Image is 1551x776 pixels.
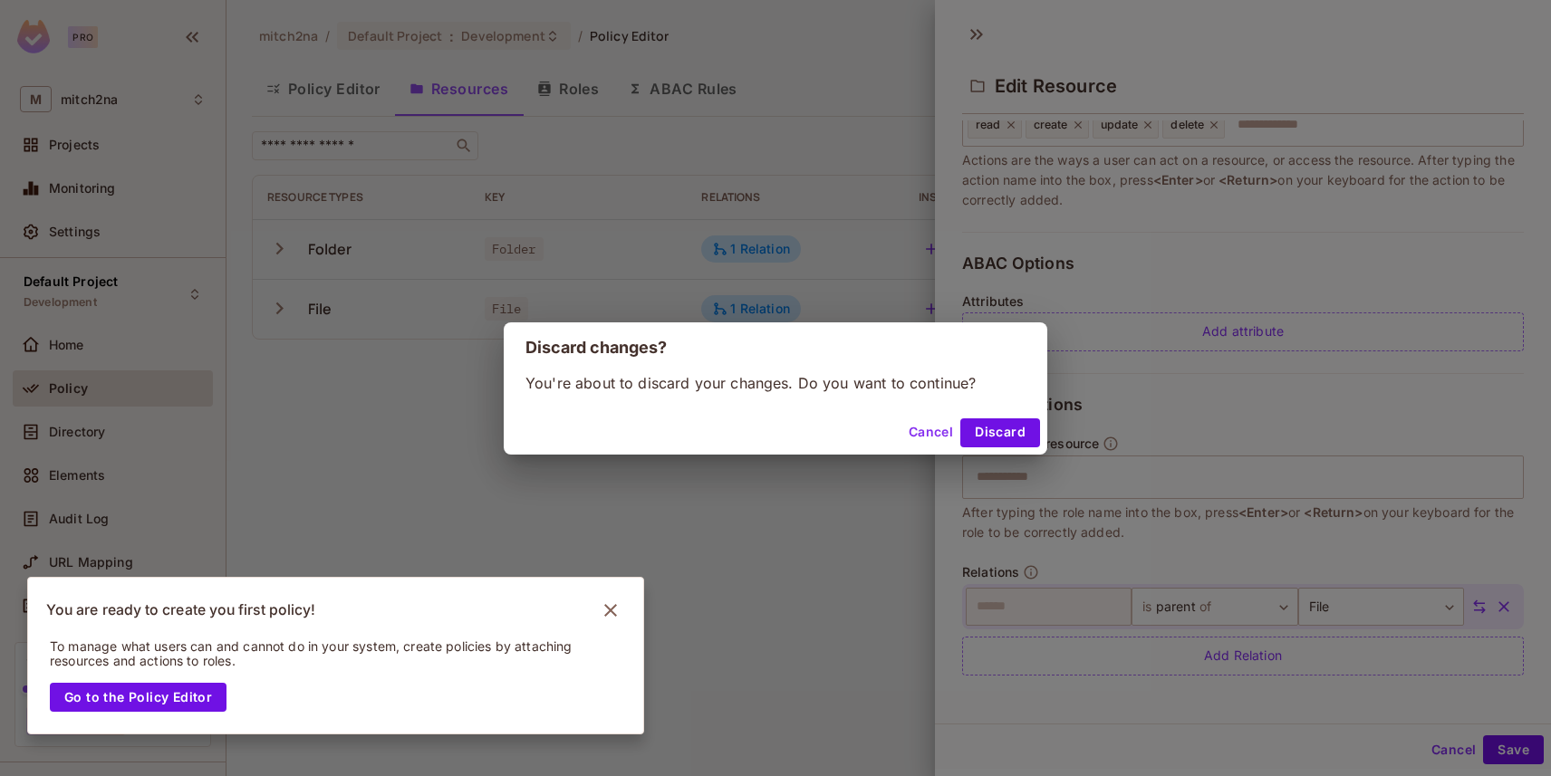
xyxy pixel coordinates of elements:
p: To manage what users can and cannot do in your system, create policies by attaching resources and... [50,639,597,668]
p: You are ready to create you first policy! [46,601,315,619]
button: Go to the Policy Editor [50,683,226,712]
p: You're about to discard your changes. Do you want to continue? [525,373,1026,393]
button: Discard [960,418,1040,447]
button: Cancel [901,418,960,447]
h2: Discard changes? [504,322,1047,373]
